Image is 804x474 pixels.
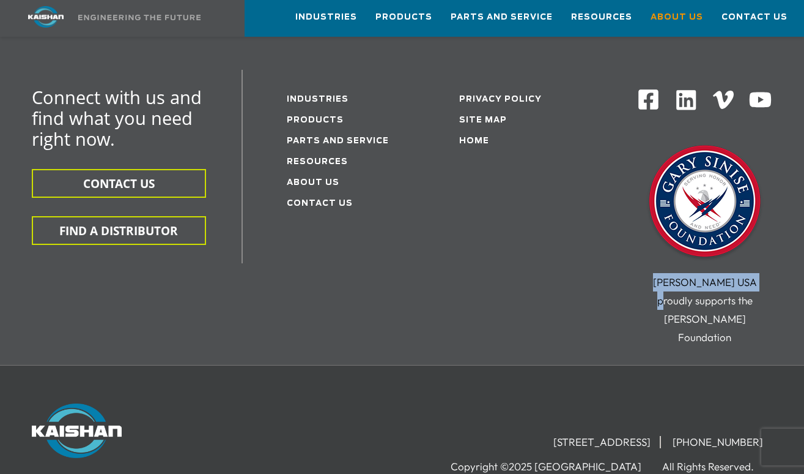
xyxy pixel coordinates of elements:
[459,96,542,103] a: Privacy Policy
[674,88,698,112] img: Linkedin
[721,1,787,34] a: Contact Us
[295,10,357,24] span: Industries
[459,137,489,145] a: Home
[644,141,766,264] img: Gary Sinise Foundation
[663,436,772,448] li: [PHONE_NUMBER]
[287,116,344,124] a: Products
[451,10,553,24] span: Parts and Service
[662,461,772,473] li: All Rights Reserved.
[748,88,772,112] img: Youtube
[32,169,206,198] button: CONTACT US
[287,158,348,166] a: Resources
[451,461,660,473] li: Copyright ©2025 [GEOGRAPHIC_DATA]
[32,216,206,245] button: FIND A DISTRIBUTOR
[451,1,553,34] a: Parts and Service
[571,10,632,24] span: Resources
[78,15,201,20] img: Engineering the future
[295,1,357,34] a: Industries
[651,10,703,24] span: About Us
[32,404,122,458] img: Kaishan
[637,88,660,111] img: Facebook
[375,10,432,24] span: Products
[651,1,703,34] a: About Us
[713,91,734,108] img: Vimeo
[287,96,349,103] a: Industries
[32,85,202,151] span: Connect with us and find what you need right now.
[653,276,757,344] span: [PERSON_NAME] USA proudly supports the [PERSON_NAME] Foundation
[544,436,661,448] li: [STREET_ADDRESS]
[571,1,632,34] a: Resources
[287,200,353,208] a: Contact Us
[287,179,339,187] a: About Us
[287,137,389,145] a: Parts and service
[459,116,507,124] a: Site Map
[721,10,787,24] span: Contact Us
[375,1,432,34] a: Products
